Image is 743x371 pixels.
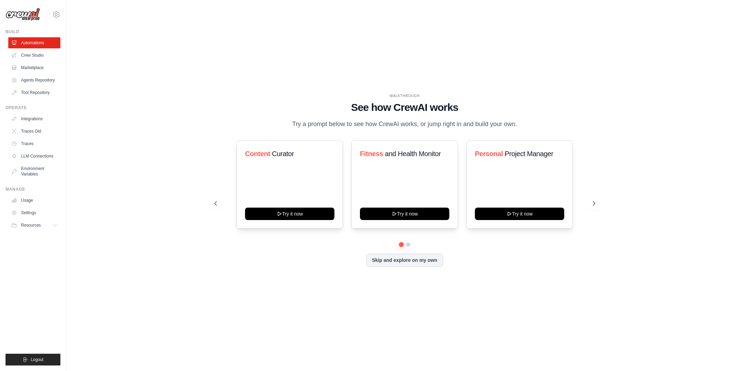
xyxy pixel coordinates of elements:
[8,50,60,61] a: Crew Studio
[360,150,383,158] span: Fitness
[475,150,503,158] span: Personal
[214,101,595,114] h1: See how CrewAI works
[8,138,60,149] a: Traces
[8,75,60,86] a: Agents Repository
[6,29,60,35] div: Build
[8,87,60,98] a: Tool Repository
[8,220,60,231] button: Resources
[8,62,60,73] a: Marketplace
[385,150,441,158] span: and Health Monitor
[8,126,60,137] a: Traces Old
[366,254,443,267] button: Skip and explore on my own
[289,119,521,129] p: Try a prompt below to see how CrewAI works, or jump right in and build your own.
[31,357,43,362] span: Logout
[8,151,60,162] a: LLM Connections
[6,354,60,365] button: Logout
[8,37,60,48] a: Automations
[6,105,60,111] div: Operate
[245,150,270,158] span: Content
[475,208,564,220] button: Try it now
[8,195,60,206] a: Usage
[360,208,449,220] button: Try it now
[8,113,60,124] a: Integrations
[245,208,334,220] button: Try it now
[214,93,595,98] div: WALKTHROUGH
[8,163,60,180] a: Environment Variables
[6,8,40,21] img: Logo
[272,150,294,158] span: Curator
[21,222,41,228] span: Resources
[505,150,554,158] span: Project Manager
[8,207,60,218] a: Settings
[6,187,60,192] div: Manage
